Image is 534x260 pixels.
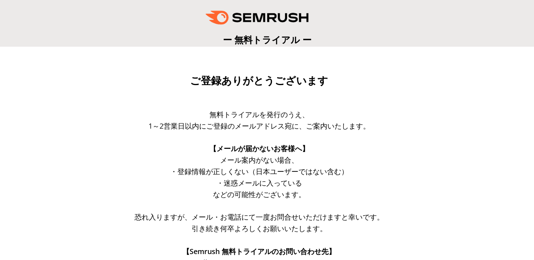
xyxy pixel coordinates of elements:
span: 1～2営業日以内にご登録のメールアドレス宛に、ご案内いたします。 [148,121,370,131]
span: 【メールが届かないお客様へ】 [209,144,309,153]
span: ー 無料トライアル ー [223,33,312,46]
span: ・迷惑メールに入っている [217,178,302,188]
span: 無料トライアルを発行のうえ、 [209,110,309,119]
span: ・登録情報が正しくない（日本ユーザーではない含む） [170,167,348,176]
span: 恐れ入りますが、メール・お電話にて一度お問合せいただけますと幸いです。 [135,212,384,222]
span: メール案内がない場合、 [220,155,298,165]
span: 引き続き何卒よろしくお願いいたします。 [192,224,327,233]
span: ご登録ありがとうございます [190,75,328,87]
span: などの可能性がございます。 [213,190,306,199]
span: 【Semrush 無料トライアルのお問い合わせ先】 [182,247,336,256]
